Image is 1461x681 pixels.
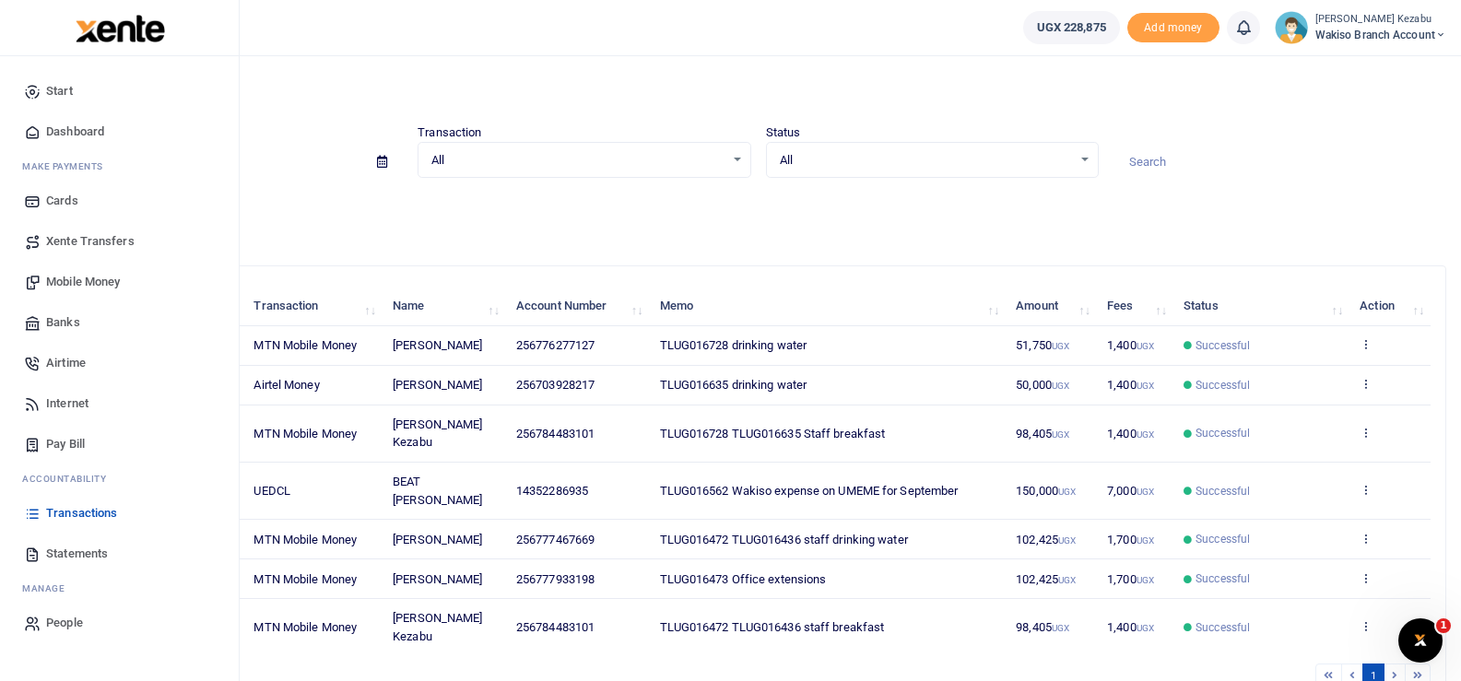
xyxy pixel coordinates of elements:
span: Successful [1196,570,1250,587]
span: Statements [46,545,108,563]
a: Transactions [15,493,224,534]
small: UGX [1058,575,1076,585]
span: All [780,151,1072,170]
span: TLUG016635 drinking water [660,378,807,392]
small: UGX [1137,575,1154,585]
span: TLUG016728 drinking water [660,338,807,352]
span: UGX 228,875 [1037,18,1106,37]
span: 1,700 [1107,533,1154,546]
span: Successful [1196,425,1250,441]
span: [PERSON_NAME] Kezabu [393,417,482,450]
th: Account Number: activate to sort column ascending [506,287,650,326]
span: Pay Bill [46,435,85,453]
span: TLUG016562 Wakiso expense on UMEME for September [660,484,959,498]
label: Status [766,123,801,142]
span: MTN Mobile Money [253,533,357,546]
a: profile-user [PERSON_NAME] Kezabu Wakiso branch account [1275,11,1446,44]
span: TLUG016472 TLUG016436 staff breakfast [660,620,885,634]
small: [PERSON_NAME] Kezabu [1315,12,1446,28]
small: UGX [1058,487,1076,497]
span: 1,400 [1107,338,1154,352]
p: Download [70,200,1446,219]
span: Airtel Money [253,378,319,392]
span: 102,425 [1016,533,1076,546]
span: [PERSON_NAME] [393,533,482,546]
span: Successful [1196,619,1250,636]
a: People [15,603,224,643]
a: UGX 228,875 [1023,11,1120,44]
span: 150,000 [1016,484,1076,498]
span: Successful [1196,483,1250,499]
a: Start [15,71,224,112]
span: TLUG016472 TLUG016436 staff drinking water [660,533,908,546]
small: UGX [1137,623,1154,633]
span: 256776277127 [516,338,595,352]
span: Successful [1196,337,1250,354]
span: 7,000 [1107,484,1154,498]
span: 98,405 [1016,427,1069,440]
li: Toup your wallet [1127,13,1219,43]
span: 256777933198 [516,572,595,586]
a: Statements [15,534,224,574]
span: 51,750 [1016,338,1069,352]
span: 50,000 [1016,378,1069,392]
th: Amount: activate to sort column ascending [1006,287,1097,326]
span: MTN Mobile Money [253,338,357,352]
span: Xente Transfers [46,232,135,251]
span: 1,700 [1107,572,1154,586]
span: 256784483101 [516,620,595,634]
small: UGX [1052,623,1069,633]
span: 256784483101 [516,427,595,440]
a: logo-small logo-large logo-large [74,20,165,34]
a: Dashboard [15,112,224,152]
iframe: Intercom live chat [1398,618,1443,663]
span: Banks [46,313,80,332]
span: Airtime [46,354,86,372]
span: 1,400 [1107,378,1154,392]
span: Successful [1196,531,1250,547]
span: 14352286935 [516,484,588,498]
small: UGX [1137,341,1154,351]
a: Cards [15,181,224,221]
span: anage [31,581,65,595]
small: UGX [1137,429,1154,440]
span: Cards [46,192,78,210]
span: MTN Mobile Money [253,427,357,440]
span: 256703928217 [516,378,595,392]
span: Start [46,82,73,100]
a: Add money [1127,19,1219,33]
span: 256777467669 [516,533,595,546]
small: UGX [1052,341,1069,351]
a: Banks [15,302,224,343]
img: profile-user [1275,11,1308,44]
small: UGX [1137,535,1154,546]
li: Ac [15,464,224,493]
a: Airtime [15,343,224,383]
span: All [431,151,724,170]
a: Pay Bill [15,424,224,464]
span: Successful [1196,377,1250,393]
small: UGX [1137,487,1154,497]
span: [PERSON_NAME] [393,338,482,352]
span: 102,425 [1016,572,1076,586]
th: Memo: activate to sort column ascending [649,287,1006,326]
th: Action: activate to sort column ascending [1349,287,1431,326]
span: MTN Mobile Money [253,572,357,586]
span: [PERSON_NAME] Kezabu [393,611,482,643]
a: Mobile Money [15,262,224,302]
img: logo-large [76,15,165,42]
a: Xente Transfers [15,221,224,262]
small: UGX [1052,429,1069,440]
span: [PERSON_NAME] [393,378,482,392]
label: Transaction [418,123,481,142]
input: Search [1113,147,1446,178]
span: 98,405 [1016,620,1069,634]
li: Wallet ballance [1016,11,1127,44]
small: UGX [1137,381,1154,391]
span: TLUG016473 Office extensions [660,572,827,586]
span: TLUG016728 TLUG016635 Staff breakfast [660,427,886,440]
span: 1,400 [1107,427,1154,440]
span: Transactions [46,504,117,522]
th: Name: activate to sort column ascending [383,287,506,326]
span: countability [36,472,106,486]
